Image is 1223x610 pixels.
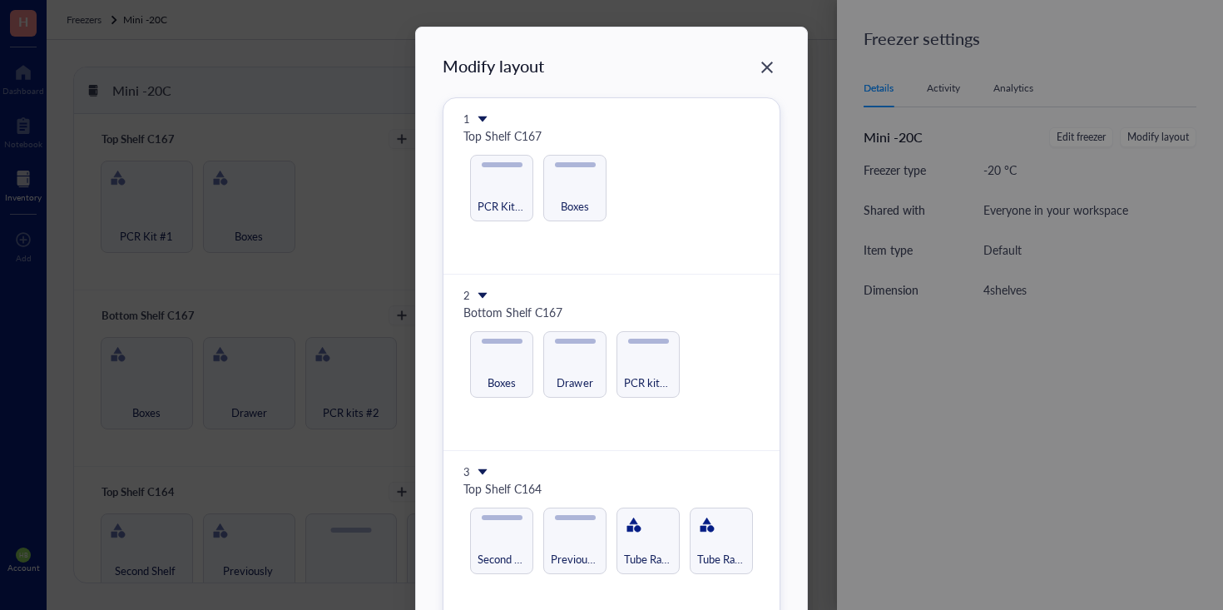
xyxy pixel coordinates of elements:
[697,551,761,567] span: Tube Rack #2
[543,155,607,221] div: Boxes
[478,198,531,214] span: PCR Kit #1
[463,464,470,479] div: 3
[463,112,470,126] div: 1
[561,198,589,214] span: Boxes
[543,508,607,574] div: Previously Used Meltenyi M Tubes
[624,374,681,390] span: PCR kits #2
[463,479,760,498] div: Top Shelf C164
[463,288,470,303] div: 2
[463,303,760,321] div: Bottom Shelf C167
[557,374,592,390] span: Drawer
[478,551,633,567] span: Second Shelf Misc Kits Boxes etc
[470,508,533,574] div: Second Shelf Misc Kits Boxes etc
[624,551,688,567] span: Tube Rack #1
[690,508,753,574] div: Tube Rack #2
[551,551,716,567] span: Previously Used Meltenyi M Tubes
[754,54,780,81] button: Close
[754,57,780,77] span: Close
[443,54,544,77] div: Modify layout
[616,331,680,398] div: PCR kits #2
[470,331,533,398] div: Boxes
[470,155,533,221] div: PCR Kit #1
[616,508,680,574] div: Tube Rack #1
[543,331,607,398] div: Drawer
[488,374,516,390] span: Boxes
[463,126,760,145] div: Top Shelf C167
